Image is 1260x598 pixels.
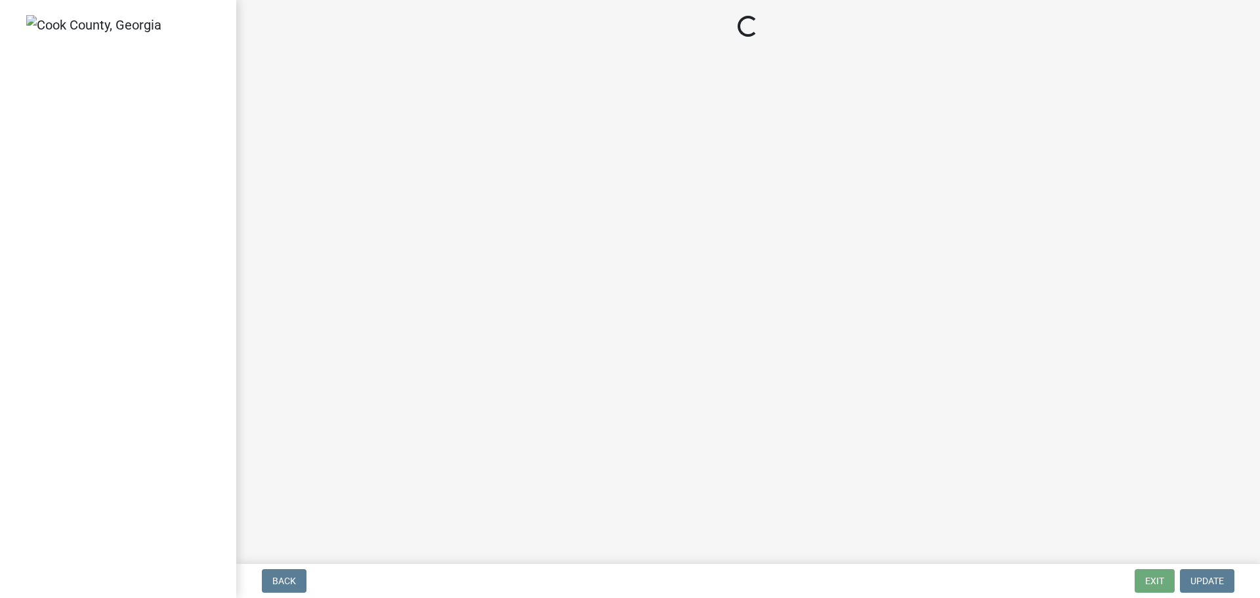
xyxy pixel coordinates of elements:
[1135,569,1175,593] button: Exit
[272,576,296,586] span: Back
[1190,576,1224,586] span: Update
[26,15,161,35] img: Cook County, Georgia
[262,569,306,593] button: Back
[1180,569,1234,593] button: Update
